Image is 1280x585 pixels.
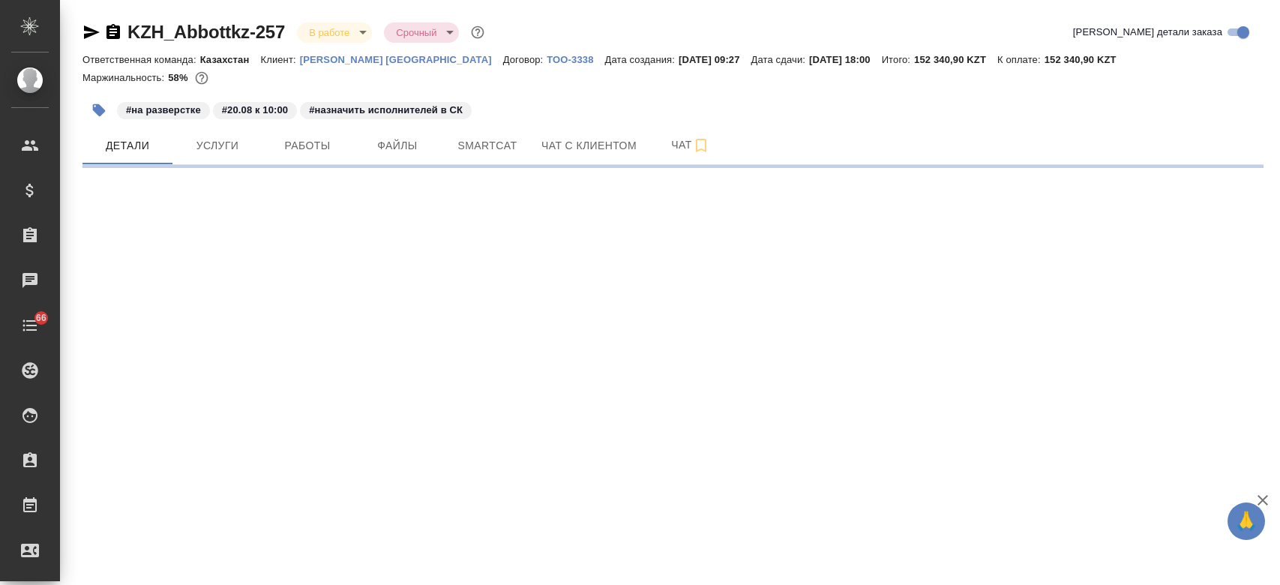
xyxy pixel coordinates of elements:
[1234,505,1259,537] span: 🙏
[882,54,914,65] p: Итого:
[200,54,261,65] p: Казахстан
[115,103,211,115] span: на разверстке
[260,54,299,65] p: Клиент:
[222,103,288,118] p: #20.08 к 10:00
[451,136,523,155] span: Smartcat
[679,54,751,65] p: [DATE] 09:27
[300,52,503,65] a: [PERSON_NAME] [GEOGRAPHIC_DATA]
[391,26,441,39] button: Срочный
[192,68,211,88] button: 8460.56 RUB; 0.00 KZT;
[503,54,547,65] p: Договор:
[468,22,487,42] button: Доп статусы указывают на важность/срочность заказа
[692,136,710,154] svg: Подписаться
[809,54,882,65] p: [DATE] 18:00
[82,23,100,41] button: Скопировать ссылку для ЯМессенджера
[211,103,298,115] span: 20.08 к 10:00
[300,54,503,65] p: [PERSON_NAME] [GEOGRAPHIC_DATA]
[751,54,809,65] p: Дата сдачи:
[914,54,997,65] p: 152 340,90 KZT
[541,136,637,155] span: Чат с клиентом
[309,103,463,118] p: #назначить исполнителей в СК
[605,54,679,65] p: Дата создания:
[1073,25,1222,40] span: [PERSON_NAME] детали заказа
[655,136,727,154] span: Чат
[27,310,55,325] span: 66
[271,136,343,155] span: Работы
[126,103,201,118] p: #на разверстке
[104,23,122,41] button: Скопировать ссылку
[997,54,1045,65] p: К оплате:
[127,22,285,42] a: KZH_Abbottkz-257
[82,54,200,65] p: Ответственная команда:
[1228,502,1265,540] button: 🙏
[547,54,604,65] p: ТОО-3338
[181,136,253,155] span: Услуги
[4,307,56,344] a: 66
[1045,54,1128,65] p: 152 340,90 KZT
[82,72,168,83] p: Маржинальность:
[304,26,354,39] button: В работе
[547,52,604,65] a: ТОО-3338
[82,94,115,127] button: Добавить тэг
[361,136,433,155] span: Файлы
[297,22,372,43] div: В работе
[91,136,163,155] span: Детали
[298,103,473,115] span: назначить исполнителей в СК
[168,72,191,83] p: 58%
[384,22,459,43] div: В работе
